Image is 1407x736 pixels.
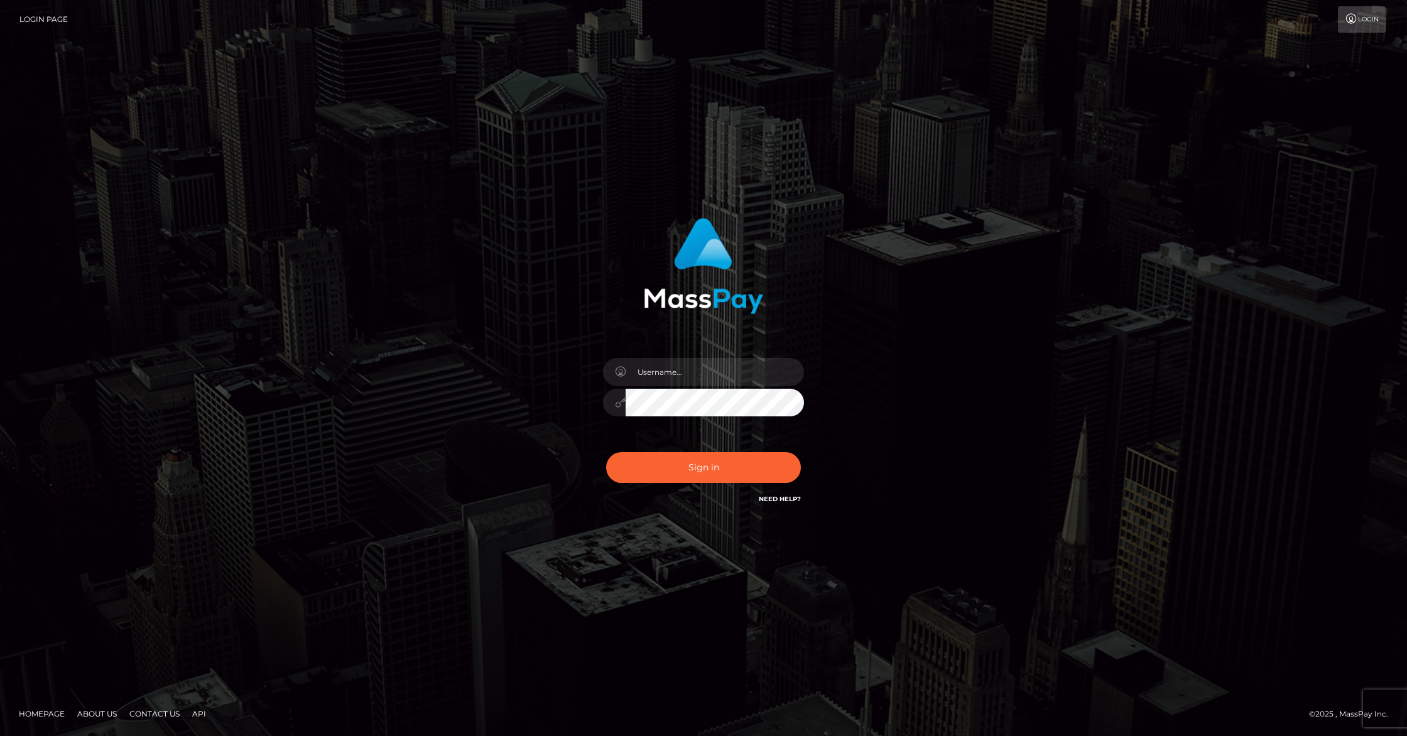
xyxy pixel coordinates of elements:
[1309,707,1398,721] div: © 2025 , MassPay Inc.
[759,495,801,503] a: Need Help?
[187,704,211,723] a: API
[19,6,68,33] a: Login Page
[626,358,804,386] input: Username...
[14,704,70,723] a: Homepage
[644,218,763,314] img: MassPay Login
[1338,6,1386,33] a: Login
[606,452,801,483] button: Sign in
[124,704,185,723] a: Contact Us
[72,704,122,723] a: About Us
